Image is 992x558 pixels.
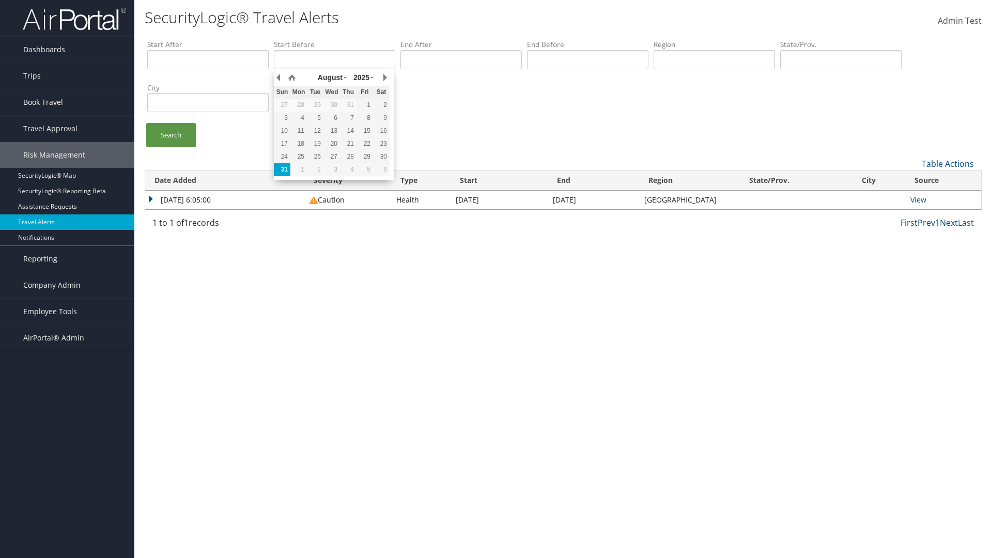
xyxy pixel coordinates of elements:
[340,100,357,110] div: 31
[23,37,65,63] span: Dashboards
[147,83,269,93] label: City
[357,152,373,161] div: 29
[323,86,340,99] th: Wed
[340,139,357,148] div: 21
[373,126,390,135] div: 16
[340,126,357,135] div: 14
[527,39,648,50] label: End Before
[357,165,373,174] div: 5
[145,7,703,28] h1: SecurityLogic® Travel Alerts
[23,299,77,324] span: Employee Tools
[307,165,323,174] div: 2
[323,100,340,110] div: 30
[451,171,548,191] th: Start: activate to sort column ascending
[918,217,935,228] a: Prev
[23,325,84,351] span: AirPortal® Admin
[147,39,269,50] label: Start After
[639,191,739,209] td: [GEOGRAPHIC_DATA]
[938,5,982,37] a: Admin Test
[639,171,739,191] th: Region: activate to sort column ascending
[323,139,340,148] div: 20
[357,86,373,99] th: Fri
[23,7,126,31] img: airportal-logo.png
[323,165,340,174] div: 3
[373,139,390,148] div: 23
[740,171,853,191] th: State/Prov.: activate to sort column ascending
[145,171,304,191] th: Date Added: activate to sort column ascending
[152,216,346,234] div: 1 to 1 of records
[340,86,357,99] th: Thu
[391,171,451,191] th: Type: activate to sort column ascending
[290,165,307,174] div: 1
[935,217,940,228] a: 1
[340,113,357,122] div: 7
[958,217,974,228] a: Last
[274,86,290,99] th: Sun
[318,73,343,82] span: August
[340,152,357,161] div: 28
[23,116,78,142] span: Travel Approval
[780,39,902,50] label: State/Prov.
[274,152,290,161] div: 24
[307,86,323,99] th: Tue
[373,165,390,174] div: 6
[853,171,905,191] th: City: activate to sort column ascending
[940,217,958,228] a: Next
[304,191,391,209] td: Caution
[290,86,307,99] th: Mon
[323,126,340,135] div: 13
[290,139,307,148] div: 18
[938,15,982,26] span: Admin Test
[400,39,522,50] label: End After
[274,100,290,110] div: 27
[357,100,373,110] div: 1
[145,191,304,209] td: [DATE] 6:05:00
[323,113,340,122] div: 6
[23,63,41,89] span: Trips
[274,139,290,148] div: 17
[23,246,57,272] span: Reporting
[274,165,290,174] div: 31
[304,171,391,191] th: Severity: activate to sort column ascending
[290,126,307,135] div: 11
[373,86,390,99] th: Sat
[922,158,974,169] a: Table Actions
[901,217,918,228] a: First
[307,126,323,135] div: 12
[357,126,373,135] div: 15
[353,73,369,82] span: 2025
[146,123,196,147] a: Search
[373,152,390,161] div: 30
[307,100,323,110] div: 29
[23,272,81,298] span: Company Admin
[307,152,323,161] div: 26
[654,39,775,50] label: Region
[548,191,639,209] td: [DATE]
[357,139,373,148] div: 22
[274,113,290,122] div: 3
[910,195,926,205] a: View
[307,113,323,122] div: 5
[309,196,318,205] img: alert-flat-solid-caution.png
[290,113,307,122] div: 4
[905,171,981,191] th: Source: activate to sort column ascending
[307,139,323,148] div: 19
[373,113,390,122] div: 9
[290,152,307,161] div: 25
[451,191,548,209] td: [DATE]
[340,165,357,174] div: 4
[391,191,451,209] td: Health
[23,89,63,115] span: Book Travel
[274,126,290,135] div: 10
[357,113,373,122] div: 8
[184,217,189,228] span: 1
[274,39,395,50] label: Start Before
[290,100,307,110] div: 28
[548,171,639,191] th: End: activate to sort column ascending
[373,100,390,110] div: 2
[23,142,85,168] span: Risk Management
[323,152,340,161] div: 27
